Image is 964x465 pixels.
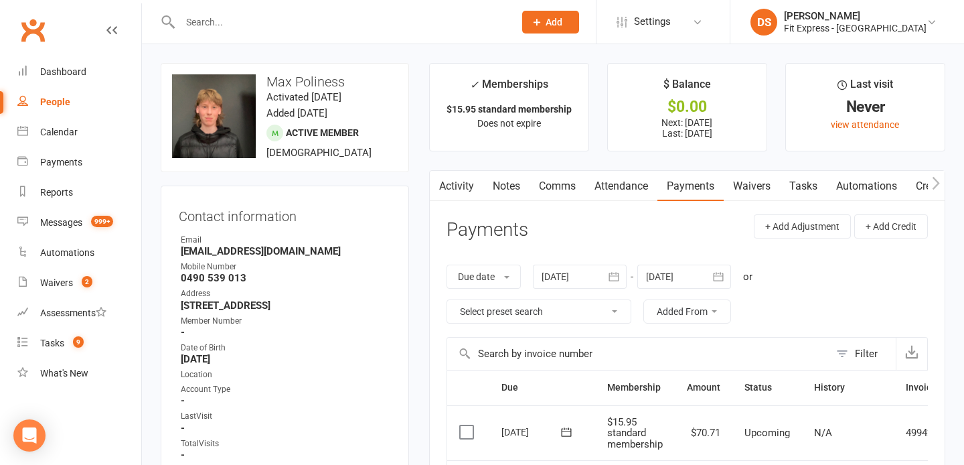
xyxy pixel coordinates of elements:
[16,13,50,47] a: Clubworx
[17,328,141,358] a: Tasks 9
[663,76,711,100] div: $ Balance
[266,147,372,159] span: [DEMOGRAPHIC_DATA]
[447,338,829,370] input: Search by invoice number
[802,371,894,405] th: History
[181,422,391,434] strong: -
[181,342,391,354] div: Date of Birth
[181,326,391,338] strong: -
[40,368,88,379] div: What's New
[181,449,391,461] strong: -
[894,405,956,461] td: 4994204
[620,100,754,114] div: $0.00
[477,118,541,129] span: Does not expire
[607,416,663,450] span: $15.95 standard membership
[837,76,893,100] div: Last visit
[483,171,530,202] a: Notes
[40,247,94,258] div: Automations
[724,171,780,202] a: Waivers
[894,371,956,405] th: Invoice #
[489,371,595,405] th: Due
[780,171,827,202] a: Tasks
[501,421,563,442] div: [DATE]
[40,308,106,318] div: Assessments
[831,119,899,130] a: view attendance
[181,369,391,381] div: Location
[522,11,579,34] button: Add
[17,238,141,268] a: Automations
[181,438,391,450] div: TotalVisits
[643,300,731,324] button: Added From
[181,234,391,247] div: Email
[181,383,391,396] div: Account Type
[181,300,391,312] strong: [STREET_ADDRESS]
[286,127,359,138] span: Active member
[40,217,82,228] div: Messages
[798,100,933,114] div: Never
[754,214,851,239] button: + Add Adjustment
[17,57,141,87] a: Dashboard
[40,277,73,288] div: Waivers
[181,315,391,328] div: Member Number
[585,171,657,202] a: Attendance
[784,22,927,34] div: Fit Express - [GEOGRAPHIC_DATA]
[634,7,671,37] span: Settings
[181,287,391,300] div: Address
[829,338,896,370] button: Filter
[40,338,64,348] div: Tasks
[181,245,391,257] strong: [EMAIL_ADDRESS][DOMAIN_NAME]
[176,13,505,31] input: Search...
[17,268,141,298] a: Waivers 2
[470,78,479,91] i: ✓
[181,353,391,365] strong: [DATE]
[732,371,802,405] th: Status
[447,265,521,289] button: Due date
[40,66,86,77] div: Dashboard
[743,269,752,285] div: or
[546,17,562,27] span: Add
[827,171,906,202] a: Automations
[82,276,92,287] span: 2
[784,10,927,22] div: [PERSON_NAME]
[744,427,790,439] span: Upcoming
[17,358,141,389] a: What's New
[17,208,141,238] a: Messages 999+
[179,204,391,224] h3: Contact information
[91,216,113,227] span: 999+
[675,405,732,461] td: $70.71
[40,157,82,168] div: Payments
[430,171,483,202] a: Activity
[17,298,141,328] a: Assessments
[181,261,391,273] div: Mobile Number
[181,272,391,284] strong: 0490 539 013
[172,74,256,158] img: image1654755140.png
[17,178,141,208] a: Reports
[620,117,754,139] p: Next: [DATE] Last: [DATE]
[530,171,585,202] a: Comms
[40,96,70,107] div: People
[17,117,141,147] a: Calendar
[675,371,732,405] th: Amount
[470,76,548,101] div: Memberships
[447,104,572,115] strong: $15.95 standard membership
[814,427,832,439] span: N/A
[17,147,141,178] a: Payments
[447,220,528,241] h3: Payments
[40,187,73,198] div: Reports
[595,371,675,405] th: Membership
[172,74,398,89] h3: Max Poliness
[40,127,78,137] div: Calendar
[855,346,878,362] div: Filter
[181,395,391,407] strong: -
[266,91,341,103] time: Activated [DATE]
[750,9,777,36] div: DS
[17,87,141,117] a: People
[657,171,724,202] a: Payments
[854,214,928,239] button: + Add Credit
[73,336,84,348] span: 9
[266,107,327,119] time: Added [DATE]
[181,410,391,423] div: LastVisit
[13,419,46,452] div: Open Intercom Messenger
